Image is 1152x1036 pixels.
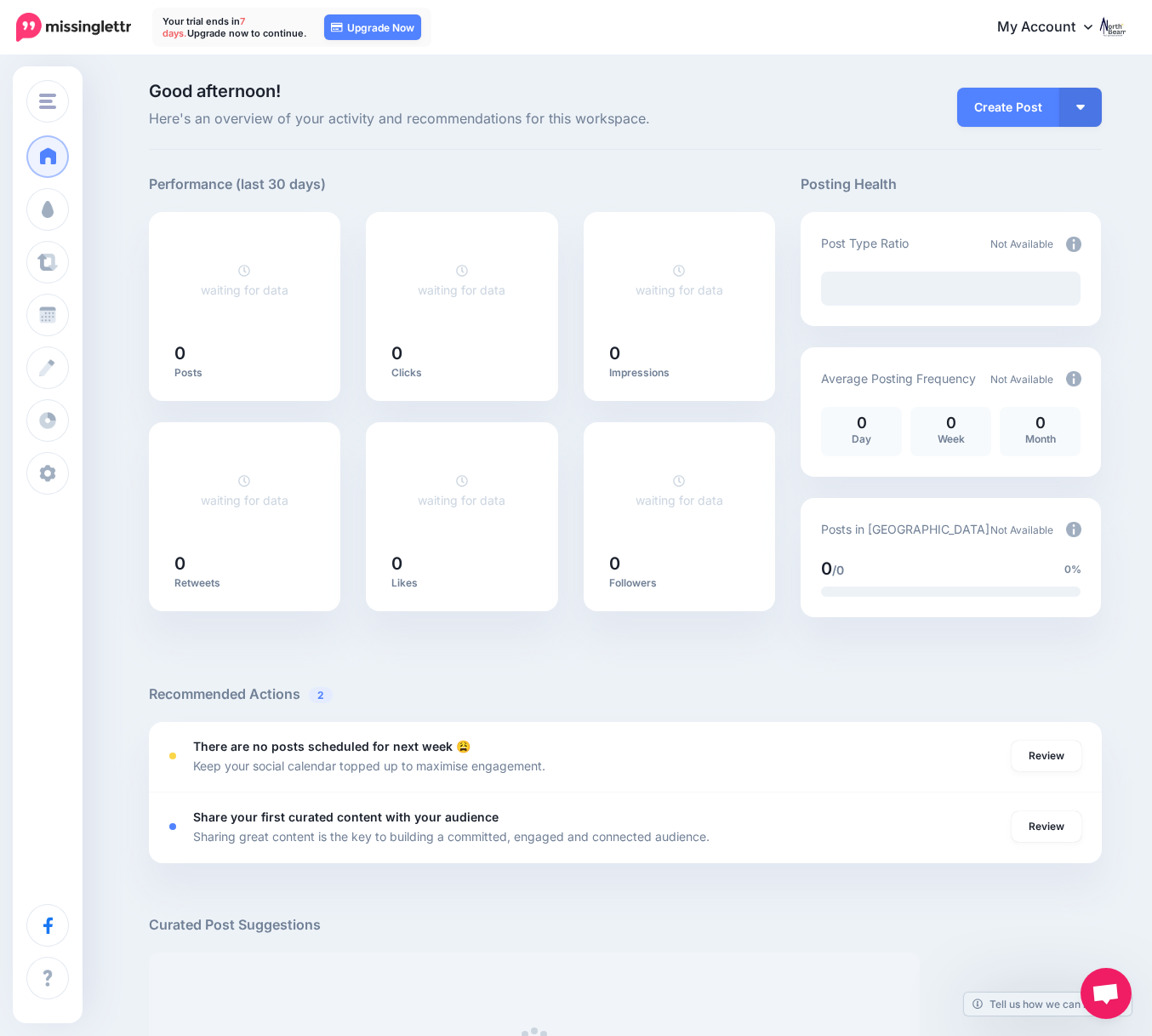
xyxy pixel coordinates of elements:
[149,174,326,195] h5: Performance (last 30 days)
[636,263,723,297] a: waiting for data
[852,432,871,445] span: Day
[609,576,750,590] p: Followers
[980,7,1126,49] a: My Account
[193,827,710,846] p: Sharing great content is the key to building a committed, engaged and connected audience.
[418,473,505,507] a: waiting for data
[609,366,750,380] p: Impressions
[990,524,1053,536] span: Not Available
[1025,432,1056,445] span: Month
[821,519,989,539] p: Posts in [GEOGRAPHIC_DATA]
[801,174,1101,195] h5: Posting Health
[1076,105,1085,110] img: arrow-down-white.png
[391,555,533,572] h5: 0
[391,345,533,362] h5: 0
[1064,561,1081,578] span: 0%
[309,687,333,703] span: 2
[609,555,750,572] h5: 0
[174,366,316,380] p: Posts
[964,993,1132,1016] a: Tell us how we can improve
[174,576,316,590] p: Retweets
[1066,371,1081,386] img: info-circle-grey.png
[169,753,176,759] div: <div class='status-dot small red margin-right'></div>Error
[938,432,965,445] span: Week
[163,15,245,39] span: 7 days.
[636,473,723,507] a: waiting for data
[324,14,421,40] a: Upgrade Now
[169,823,176,830] div: <div class='status-dot small red margin-right'></div>Error
[957,88,1059,127] a: Create Post
[391,576,533,590] p: Likes
[830,415,893,431] p: 0
[149,684,1102,705] h5: Recommended Actions
[609,345,750,362] h5: 0
[1012,741,1081,771] a: Review
[149,81,281,101] span: Good afternoon!
[1012,811,1081,842] a: Review
[990,238,1053,250] span: Not Available
[174,555,316,572] h5: 0
[16,13,131,42] img: Missinglettr
[1066,522,1081,537] img: info-circle-grey.png
[1066,237,1081,252] img: info-circle-grey.png
[193,810,499,824] b: Share your first curated content with your audience
[418,263,505,297] a: waiting for data
[919,415,983,431] p: 0
[201,473,288,507] a: waiting for data
[990,373,1053,386] span: Not Available
[193,739,470,753] b: There are no posts scheduled for next week 😩
[821,369,976,388] p: Average Posting Frequency
[821,558,832,579] span: 0
[39,94,56,109] img: menu.png
[832,563,844,577] span: /0
[163,15,307,39] p: Your trial ends in Upgrade now to continue.
[391,366,533,380] p: Clicks
[149,108,776,130] span: Here's an overview of your activity and recommendations for this workspace.
[1008,415,1072,431] p: 0
[201,263,288,297] a: waiting for data
[149,914,1102,936] h5: Curated Post Suggestions
[174,345,316,362] h5: 0
[193,756,545,776] p: Keep your social calendar topped up to maximise engagement.
[821,233,909,253] p: Post Type Ratio
[1081,968,1132,1019] div: Open chat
